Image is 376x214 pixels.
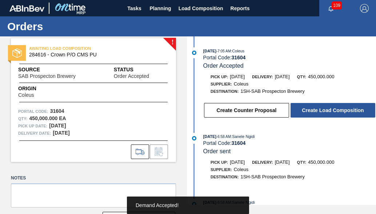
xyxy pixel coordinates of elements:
button: Notifications [319,3,343,13]
span: 284616 - Crown P/O CMS PU [29,52,161,58]
span: [DATE] [203,49,216,53]
div: Portal Code: [203,55,376,60]
strong: [DATE] [53,130,69,136]
img: Logout [360,4,369,13]
strong: 31604 [50,108,64,114]
span: Reports [231,4,250,13]
label: Notes [11,173,176,183]
img: TNhmsLtSVTkK8tSr43FrP2fwEKptu5GPRR3wAAAABJRU5ErkJggg== [9,5,44,12]
span: Destination: [211,89,239,94]
strong: 450,000.000 EA [29,115,66,121]
span: AWAITING LOAD COMPOSITION [29,45,131,52]
span: SAB Prospecton Brewery [18,74,76,79]
span: [DATE] [275,159,290,165]
span: Planning [150,4,171,13]
span: Pick up: [211,75,228,79]
span: Pick up: [211,160,228,165]
strong: [DATE] [49,123,66,128]
span: - 6:58 AM [216,135,231,139]
span: Portal Code: [18,108,48,115]
h1: Orders [7,22,136,31]
div: Inform order change [150,144,168,159]
span: : Coleus [231,49,244,53]
span: 1SH-SAB Prospecton Brewery [240,88,304,94]
button: Create Counter Proposal [204,103,289,118]
span: Destination: [211,175,239,179]
span: Order sent [203,148,231,154]
span: : Sanele Ngidi [231,134,255,139]
span: Delivery Date: [18,130,51,137]
span: 450,000.000 [308,74,334,79]
span: Coleus [234,81,248,87]
button: Create Load Composition [291,103,375,118]
span: [DATE] [230,159,245,165]
span: [DATE] [275,74,290,79]
img: atual [192,136,196,140]
span: 1SH-SAB Prospecton Brewery [240,174,304,179]
span: Qty: [297,75,306,79]
span: 109 [332,1,342,9]
span: Qty : [18,115,27,122]
span: Status [114,66,169,74]
span: - 7:05 AM [216,49,231,53]
span: Load Composition [179,4,223,13]
strong: 31604 [231,55,245,60]
span: Order Accepted [203,63,244,69]
span: Origin [18,85,52,92]
span: Tasks [127,4,143,13]
span: Pick up Date: [18,122,47,130]
span: Supplier: [211,167,232,172]
span: 450,000.000 [308,159,334,165]
span: Delivery: [252,160,273,165]
span: Supplier: [211,82,232,86]
span: [DATE] [230,74,245,79]
span: Coleus [18,92,34,98]
span: Delivery: [252,75,273,79]
img: status [12,48,22,58]
span: Source [18,66,97,74]
div: Go to Load Composition [131,144,149,159]
span: Order Accepted [114,74,149,79]
strong: 31604 [231,140,245,146]
div: Portal Code: [203,140,376,146]
span: Coleus [234,167,248,172]
span: Demand Accepted! [136,202,179,208]
img: atual [192,51,196,55]
span: Qty: [297,160,306,165]
span: [DATE] [203,134,216,139]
